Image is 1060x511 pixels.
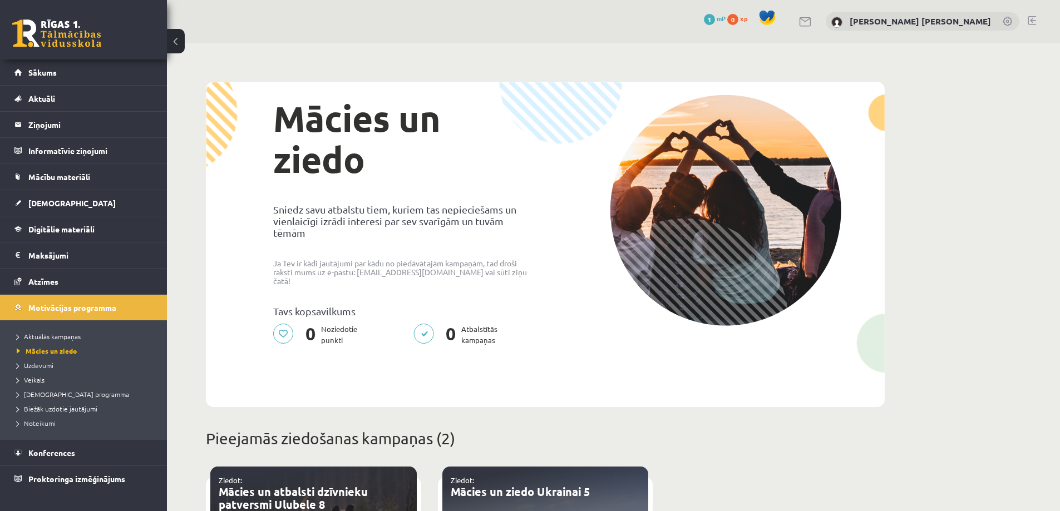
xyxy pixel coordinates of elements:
[273,259,537,285] p: Ja Tev ir kādi jautājumi par kādu no piedāvātajām kampaņām, tad droši raksti mums uz e-pastu: [EM...
[28,93,55,103] span: Aktuāli
[831,17,842,28] img: Frančesko Pio Bevilakva
[440,324,461,346] span: 0
[14,86,153,111] a: Aktuāli
[17,332,81,341] span: Aktuālās kampaņas
[28,112,153,137] legend: Ziņojumi
[14,440,153,465] a: Konferences
[28,302,116,312] span: Motivācijas programma
[17,331,156,341] a: Aktuālās kampaņas
[850,16,991,27] a: [PERSON_NAME] [PERSON_NAME]
[28,276,58,286] span: Atzīmes
[28,67,57,77] span: Sākums
[219,475,242,485] a: Ziedot:
[14,138,153,163] a: Informatīvie ziņojumi
[17,418,156,428] a: Noteikumi
[28,138,153,163] legend: Informatīvie ziņojumi
[17,375,45,384] span: Veikals
[14,164,153,190] a: Mācību materiāli
[17,361,53,370] span: Uzdevumi
[17,389,156,399] a: [DEMOGRAPHIC_DATA] programma
[717,14,726,23] span: mP
[17,404,97,413] span: Biežāk uzdotie jautājumi
[451,484,590,499] a: Mācies un ziedo Ukrainai 5
[273,324,364,346] p: Noziedotie punkti
[28,172,90,182] span: Mācību materiāli
[727,14,738,25] span: 0
[273,204,537,239] p: Sniedz savu atbalstu tiem, kuriem tas nepieciešams un vienlaicīgi izrādi interesi par sev svarīgā...
[300,324,321,346] span: 0
[14,295,153,320] a: Motivācijas programma
[17,404,156,414] a: Biežāk uzdotie jautājumi
[17,390,129,399] span: [DEMOGRAPHIC_DATA] programma
[704,14,726,23] a: 1 mP
[28,448,75,458] span: Konferences
[610,95,841,326] img: donation-campaign-image-5f3e0036a0d26d96e48155ce7b942732c76651737588babb5c96924e9bd6788c.png
[17,360,156,370] a: Uzdevumi
[28,242,153,268] legend: Maksājumi
[14,190,153,216] a: [DEMOGRAPHIC_DATA]
[17,375,156,385] a: Veikals
[14,216,153,242] a: Digitālie materiāli
[451,475,474,485] a: Ziedot:
[413,324,504,346] p: Atbalstītās kampaņas
[704,14,715,25] span: 1
[17,346,156,356] a: Mācies un ziedo
[273,305,537,317] p: Tavs kopsavilkums
[14,242,153,268] a: Maksājumi
[14,269,153,294] a: Atzīmes
[17,346,77,355] span: Mācies un ziedo
[740,14,747,23] span: xp
[28,474,125,484] span: Proktoringa izmēģinājums
[28,224,95,234] span: Digitālie materiāli
[727,14,753,23] a: 0 xp
[17,419,56,428] span: Noteikumi
[28,198,116,208] span: [DEMOGRAPHIC_DATA]
[14,466,153,492] a: Proktoringa izmēģinājums
[273,98,537,180] h1: Mācies un ziedo
[14,59,153,85] a: Sākums
[206,427,885,450] p: Pieejamās ziedošanas kampaņas (2)
[12,19,101,47] a: Rīgas 1. Tālmācības vidusskola
[14,112,153,137] a: Ziņojumi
